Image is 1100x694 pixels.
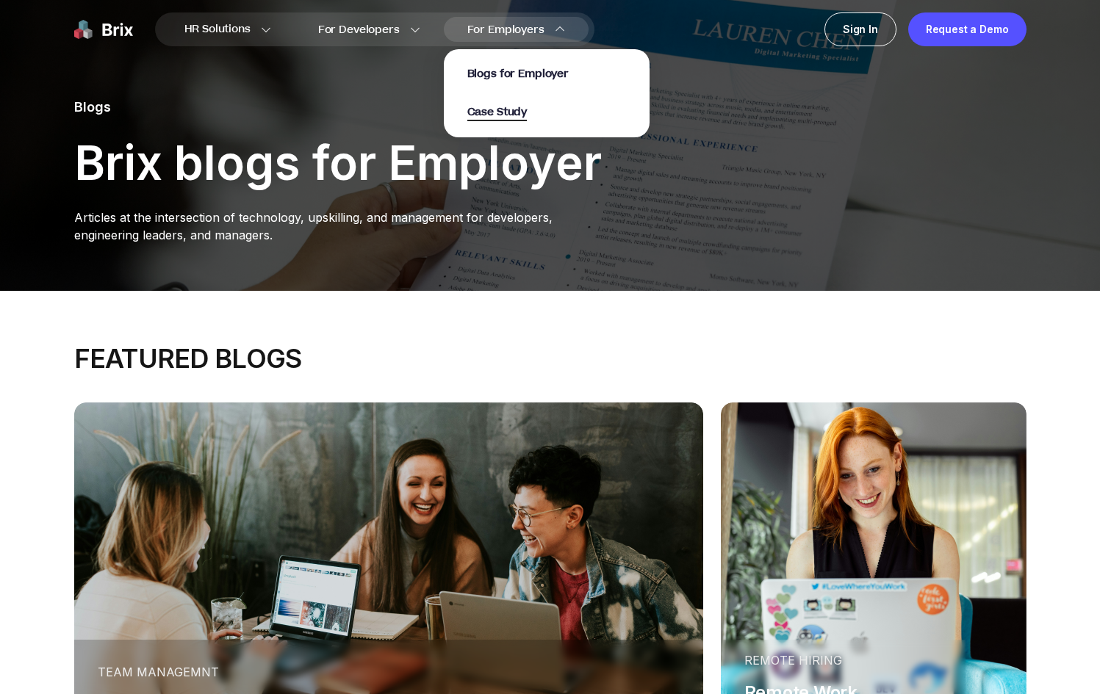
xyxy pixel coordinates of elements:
[467,22,544,37] span: For Employers
[824,12,896,46] a: Sign In
[467,66,569,82] span: Blogs for Employer
[318,22,400,37] span: For Developers
[74,97,602,118] p: Blogs
[467,65,569,82] a: Blogs for Employer
[74,141,602,185] p: Brix blogs for Employer
[74,209,602,244] p: Articles at the intersection of technology, upskilling, and management for developers, engineerin...
[467,104,528,120] a: Case Study
[98,663,680,681] div: Team Managemnt
[184,18,251,41] span: HR Solutions
[744,651,942,669] div: Remote Hiring
[467,104,528,121] span: Case Study
[74,344,1027,373] div: FEATURED BLOGS
[908,12,1027,46] a: Request a Demo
